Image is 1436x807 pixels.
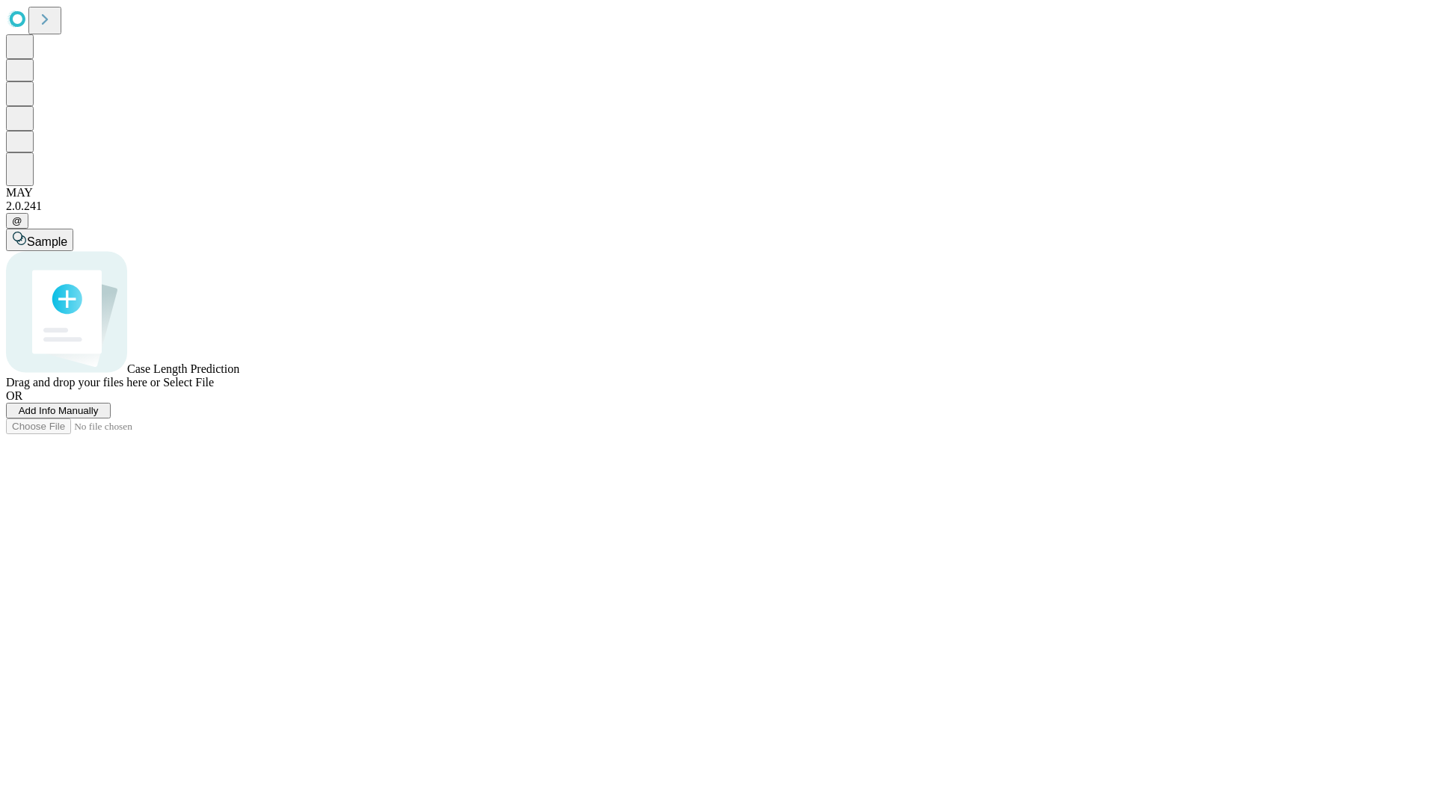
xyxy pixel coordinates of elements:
span: Case Length Prediction [127,362,239,375]
span: Drag and drop your files here or [6,376,160,389]
span: @ [12,215,22,226]
button: Sample [6,229,73,251]
button: @ [6,213,28,229]
span: Add Info Manually [19,405,99,416]
button: Add Info Manually [6,403,111,418]
div: 2.0.241 [6,200,1430,213]
span: Select File [163,376,214,389]
span: Sample [27,235,67,248]
div: MAY [6,186,1430,200]
span: OR [6,389,22,402]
